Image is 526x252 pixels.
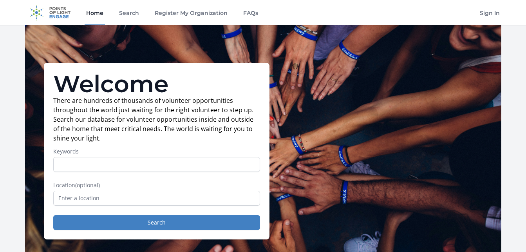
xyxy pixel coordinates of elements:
h1: Welcome [53,72,260,96]
label: Keywords [53,148,260,155]
span: (optional) [75,181,100,189]
label: Location [53,181,260,189]
button: Search [53,215,260,230]
input: Enter a location [53,191,260,206]
p: There are hundreds of thousands of volunteer opportunities throughout the world just waiting for ... [53,96,260,143]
